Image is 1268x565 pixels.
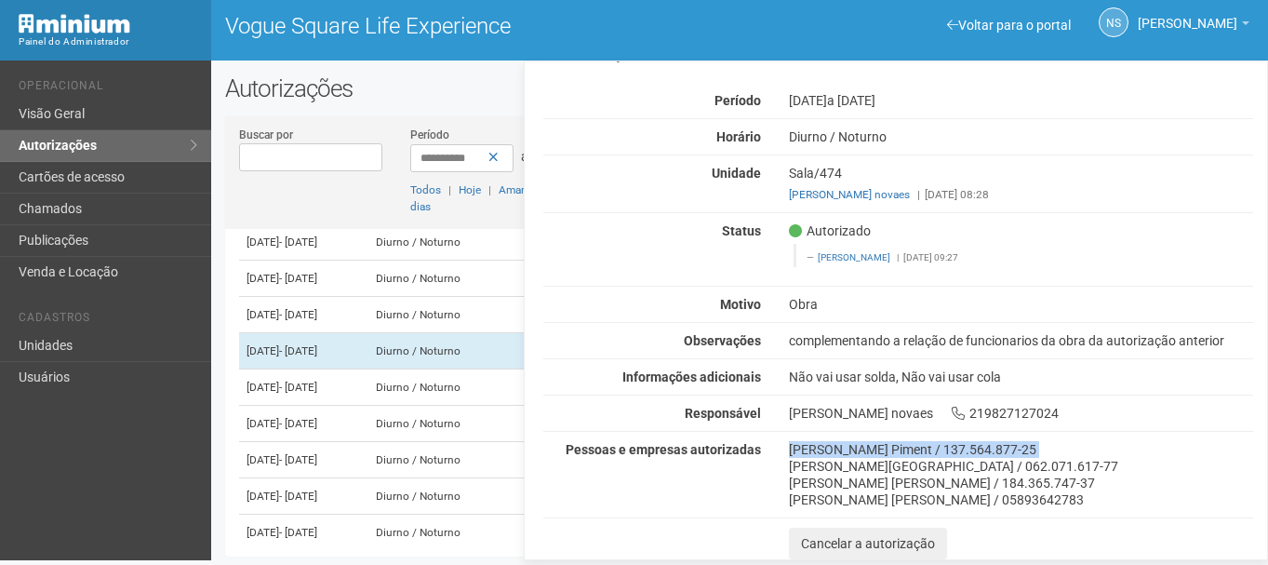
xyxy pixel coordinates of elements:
td: Visita [519,224,634,261]
td: [DATE] [239,333,368,370]
td: Obra [519,297,634,333]
span: - [DATE] [279,381,317,394]
strong: Observações [684,333,761,348]
div: [PERSON_NAME][GEOGRAPHIC_DATA] / 062.071.617-77 [789,458,1253,475]
a: Todos [410,183,441,196]
span: - [DATE] [279,344,317,357]
label: Buscar por [239,127,293,143]
td: Manutenção [519,478,634,515]
td: Obra [519,333,634,370]
span: - [DATE] [279,272,317,285]
div: [PERSON_NAME] novaes 219827127024 [775,405,1267,422]
div: Diurno / Noturno [775,128,1267,145]
td: Diurno / Noturno [368,515,519,551]
span: - [DATE] [279,490,317,503]
strong: Horário [716,129,761,144]
footer: [DATE] 09:27 [807,251,1243,264]
h2: Autorizações [225,74,1254,102]
h3: Autorização [543,43,1253,61]
span: a [521,149,528,164]
a: Hoje [459,183,481,196]
span: | [917,188,920,201]
div: Painel do Administrador [19,34,197,50]
td: [DATE] [239,478,368,515]
a: [PERSON_NAME] novaes [789,188,910,201]
span: - [DATE] [279,235,317,249]
td: Obra [519,261,634,297]
img: Minium [19,14,130,34]
span: - [DATE] [279,308,317,321]
span: - [DATE] [279,526,317,539]
td: [DATE] [239,224,368,261]
td: Diurno / Noturno [368,261,519,297]
td: Visita [519,370,634,406]
a: Amanhã [499,183,540,196]
span: - [DATE] [279,417,317,430]
td: Diurno / Noturno [368,333,519,370]
td: [DATE] [239,406,368,442]
td: [DATE] [239,297,368,333]
button: Cancelar a autorização [789,528,947,559]
span: a [DATE] [827,93,875,108]
div: complementando a relação de funcionarios da obra da autorização anterior [775,332,1267,349]
td: [DATE] [239,515,368,551]
strong: Status [722,223,761,238]
td: Diurno / Noturno [368,370,519,406]
a: NS [1099,7,1128,37]
li: Cadastros [19,311,197,330]
span: | [897,252,899,262]
div: [PERSON_NAME] [PERSON_NAME] / 05893642783 [789,491,1253,508]
li: Operacional [19,79,197,99]
a: [PERSON_NAME] [818,252,890,262]
div: [DATE] 08:28 [789,186,1253,203]
td: [DATE] [239,370,368,406]
span: - [DATE] [279,453,317,466]
strong: Período [714,93,761,108]
td: [DATE] [239,261,368,297]
td: Diurno / Noturno [368,406,519,442]
span: | [448,183,451,196]
strong: Informações adicionais [622,370,761,384]
div: [PERSON_NAME] Piment / 137.564.877-25 [789,441,1253,458]
td: Diurno / Noturno [368,297,519,333]
strong: Motivo [720,297,761,312]
div: Não vai usar solda, Não vai usar cola [775,369,1267,385]
h1: Vogue Square Life Experience [225,14,726,38]
td: Diurno / Noturno [368,442,519,478]
span: | [488,183,491,196]
strong: Pessoas e empresas autorizadas [566,442,761,457]
td: Visita [519,406,634,442]
div: [DATE] [775,92,1267,109]
span: Autorizado [789,222,871,239]
td: [DATE] [239,442,368,478]
strong: Unidade [712,166,761,181]
strong: Responsável [685,406,761,421]
td: Visita [519,442,634,478]
a: Voltar para o portal [947,18,1071,33]
div: Obra [775,296,1267,313]
td: Diurno / Noturno [368,224,519,261]
td: Diurno / Noturno [368,478,519,515]
div: Sala/474 [775,165,1267,203]
div: [PERSON_NAME] [PERSON_NAME] / 184.365.747-37 [789,475,1253,491]
td: Manutenção [519,515,634,551]
label: Período [410,127,449,143]
a: [PERSON_NAME] [1138,19,1249,34]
